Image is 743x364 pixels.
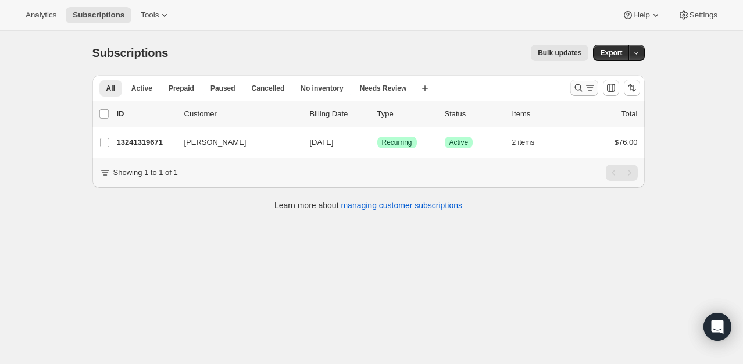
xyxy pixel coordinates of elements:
button: Customize table column order and visibility [603,80,619,96]
span: Analytics [26,10,56,20]
span: Tools [141,10,159,20]
button: Subscriptions [66,7,131,23]
button: Help [615,7,668,23]
a: managing customer subscriptions [341,201,462,210]
span: Help [634,10,649,20]
span: No inventory [301,84,343,93]
button: Analytics [19,7,63,23]
span: Prepaid [169,84,194,93]
span: $76.00 [615,138,638,147]
p: Status [445,108,503,120]
span: Needs Review [360,84,407,93]
div: Open Intercom Messenger [703,313,731,341]
span: Bulk updates [538,48,581,58]
div: IDCustomerBilling DateTypeStatusItemsTotal [117,108,638,120]
span: [PERSON_NAME] [184,137,247,148]
div: Type [377,108,435,120]
button: Create new view [416,80,434,97]
span: Settings [690,10,717,20]
p: Customer [184,108,301,120]
span: Paused [210,84,235,93]
p: Showing 1 to 1 of 1 [113,167,178,179]
button: Search and filter results [570,80,598,96]
button: Bulk updates [531,45,588,61]
span: Active [131,84,152,93]
span: Subscriptions [92,47,169,59]
nav: Pagination [606,165,638,181]
button: Sort the results [624,80,640,96]
button: Settings [671,7,724,23]
div: Items [512,108,570,120]
p: Learn more about [274,199,462,211]
div: 13241319671[PERSON_NAME][DATE]SuccessRecurringSuccessActive2 items$76.00 [117,134,638,151]
span: All [106,84,115,93]
p: Total [621,108,637,120]
span: [DATE] [310,138,334,147]
button: Tools [134,7,177,23]
span: Cancelled [252,84,285,93]
button: 2 items [512,134,548,151]
span: 2 items [512,138,535,147]
button: Export [593,45,629,61]
p: 13241319671 [117,137,175,148]
button: [PERSON_NAME] [177,133,294,152]
span: Active [449,138,469,147]
p: ID [117,108,175,120]
p: Billing Date [310,108,368,120]
span: Recurring [382,138,412,147]
span: Subscriptions [73,10,124,20]
span: Export [600,48,622,58]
